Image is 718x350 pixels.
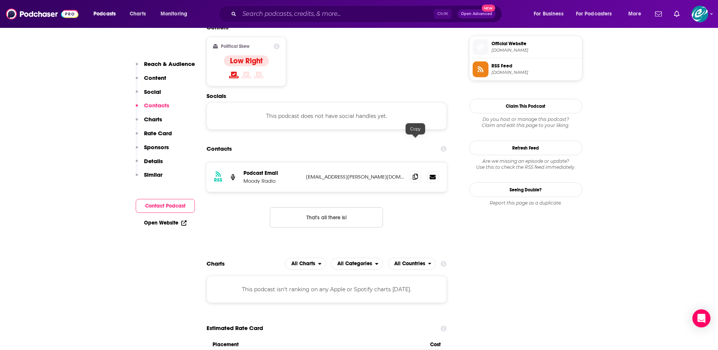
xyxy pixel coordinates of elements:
[623,8,651,20] button: open menu
[155,8,197,20] button: open menu
[534,9,563,19] span: For Business
[331,258,383,270] h2: Categories
[221,44,250,49] h2: Political Skew
[434,9,452,19] span: Ctrl K
[461,12,492,16] span: Open Advanced
[285,258,326,270] button: open menu
[144,171,162,178] p: Similar
[226,5,509,23] div: Search podcasts, credits, & more...
[207,260,225,267] h2: Charts
[576,9,612,19] span: For Podcasters
[473,61,579,77] a: RSS Feed[DOMAIN_NAME]
[469,99,582,113] button: Claim This Podcast
[671,8,683,20] a: Show notifications dropdown
[88,8,126,20] button: open menu
[469,158,582,170] div: Are we missing an episode or update? Use this to check the RSS feed immediately.
[469,141,582,155] button: Refresh Feed
[161,9,187,19] span: Monitoring
[213,341,424,348] span: Placement
[207,142,232,156] h2: Contacts
[306,174,404,180] p: [EMAIL_ADDRESS][PERSON_NAME][DOMAIN_NAME]
[571,8,623,20] button: open menu
[136,144,169,157] button: Sponsors
[136,88,161,102] button: Social
[93,9,116,19] span: Podcasts
[144,116,162,123] p: Charts
[692,309,710,327] div: Open Intercom Messenger
[458,9,496,18] button: Open AdvancedNew
[270,207,383,228] button: Nothing here.
[337,261,372,266] span: All Categories
[125,8,150,20] a: Charts
[388,258,436,270] button: open menu
[430,341,441,348] span: Cost
[136,74,166,88] button: Content
[469,182,582,197] a: Seeing Double?
[528,8,573,20] button: open menu
[136,130,172,144] button: Rate Card
[291,261,315,266] span: All Charts
[285,258,326,270] h2: Platforms
[406,123,425,134] div: Copy
[144,88,161,95] p: Social
[469,200,582,206] div: Report this page as a duplicate.
[136,60,195,74] button: Reach & Audience
[136,157,163,171] button: Details
[692,6,708,22] span: Logged in as Resurrection
[243,170,300,176] p: Podcast Email
[482,5,495,12] span: New
[491,47,579,53] span: moodyradio.org
[469,116,582,128] div: Claim and edit this page to your liking.
[230,56,263,66] h4: Low Right
[136,199,195,213] button: Contact Podcast
[491,40,579,47] span: Official Website
[473,39,579,55] a: Official Website[DOMAIN_NAME]
[207,92,447,99] h2: Socials
[243,178,300,184] p: Moody Radio
[331,258,383,270] button: open menu
[144,60,195,67] p: Reach & Audience
[144,102,169,109] p: Contacts
[652,8,665,20] a: Show notifications dropdown
[144,144,169,151] p: Sponsors
[239,8,434,20] input: Search podcasts, credits, & more...
[6,7,78,21] img: Podchaser - Follow, Share and Rate Podcasts
[207,321,263,335] span: Estimated Rate Card
[144,157,163,165] p: Details
[692,6,708,22] img: User Profile
[469,116,582,122] span: Do you host or manage this podcast?
[144,220,187,226] a: Open Website
[130,9,146,19] span: Charts
[144,130,172,137] p: Rate Card
[136,116,162,130] button: Charts
[394,261,425,266] span: All Countries
[136,171,162,185] button: Similar
[214,177,222,183] h3: RSS
[388,258,436,270] h2: Countries
[491,63,579,69] span: RSS Feed
[692,6,708,22] button: Show profile menu
[207,102,447,130] div: This podcast does not have social handles yet.
[144,74,166,81] p: Content
[628,9,641,19] span: More
[491,70,579,75] span: omnycontent.com
[207,276,447,303] div: This podcast isn't ranking on any Apple or Spotify charts [DATE].
[136,102,169,116] button: Contacts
